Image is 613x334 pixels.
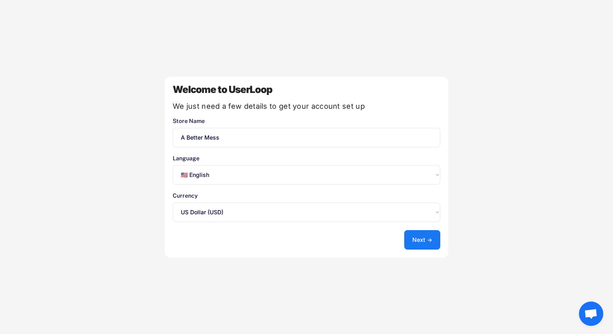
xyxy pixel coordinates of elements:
div: Currency [173,193,440,198]
div: Store Name [173,118,440,124]
div: Open chat [579,302,603,326]
div: We just need a few details to get your account set up [173,103,440,110]
div: Language [173,155,440,161]
input: You store's name [173,128,440,147]
div: Welcome to UserLoop [173,85,440,95]
button: Next → [404,230,440,250]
